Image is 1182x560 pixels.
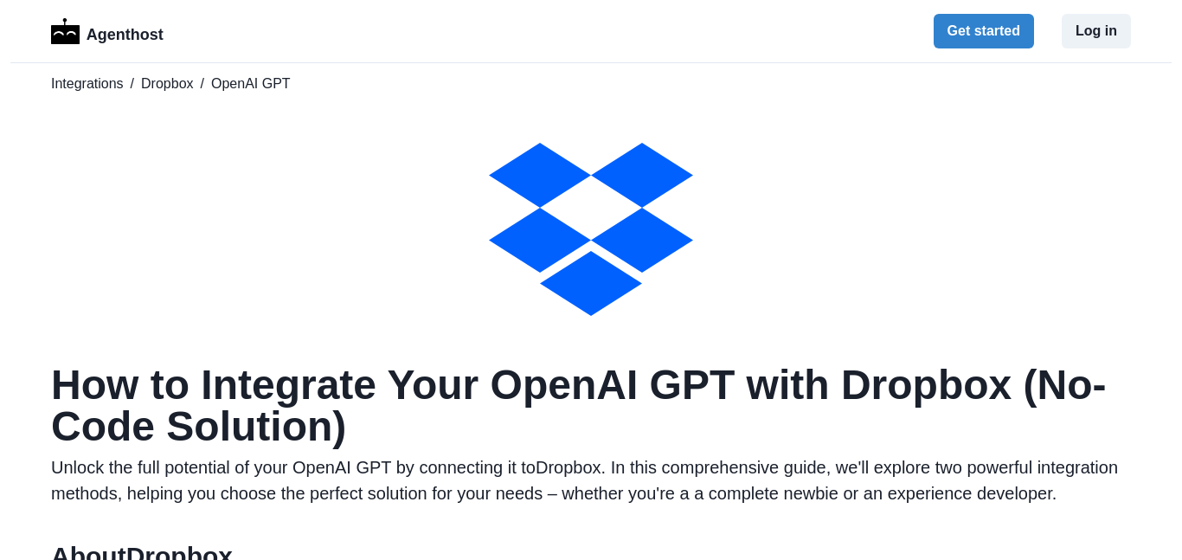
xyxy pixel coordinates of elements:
a: LogoAgenthost [51,16,164,47]
span: / [131,74,134,94]
a: Dropbox [141,74,193,94]
nav: breadcrumb [51,74,1131,94]
img: Logo [51,18,80,44]
p: Unlock the full potential of your OpenAI GPT by connecting it to Dropbox . In this comprehensive ... [51,454,1131,506]
span: OpenAI GPT [211,74,291,94]
button: Log in [1062,14,1131,48]
img: Dropbox logo for OpenAI GPT integration [489,143,692,316]
p: Agenthost [87,16,164,47]
span: / [201,74,204,94]
a: Integrations [51,74,124,94]
button: Get started [934,14,1034,48]
h1: How to Integrate Your OpenAI GPT with Dropbox (No-Code Solution) [51,364,1131,447]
